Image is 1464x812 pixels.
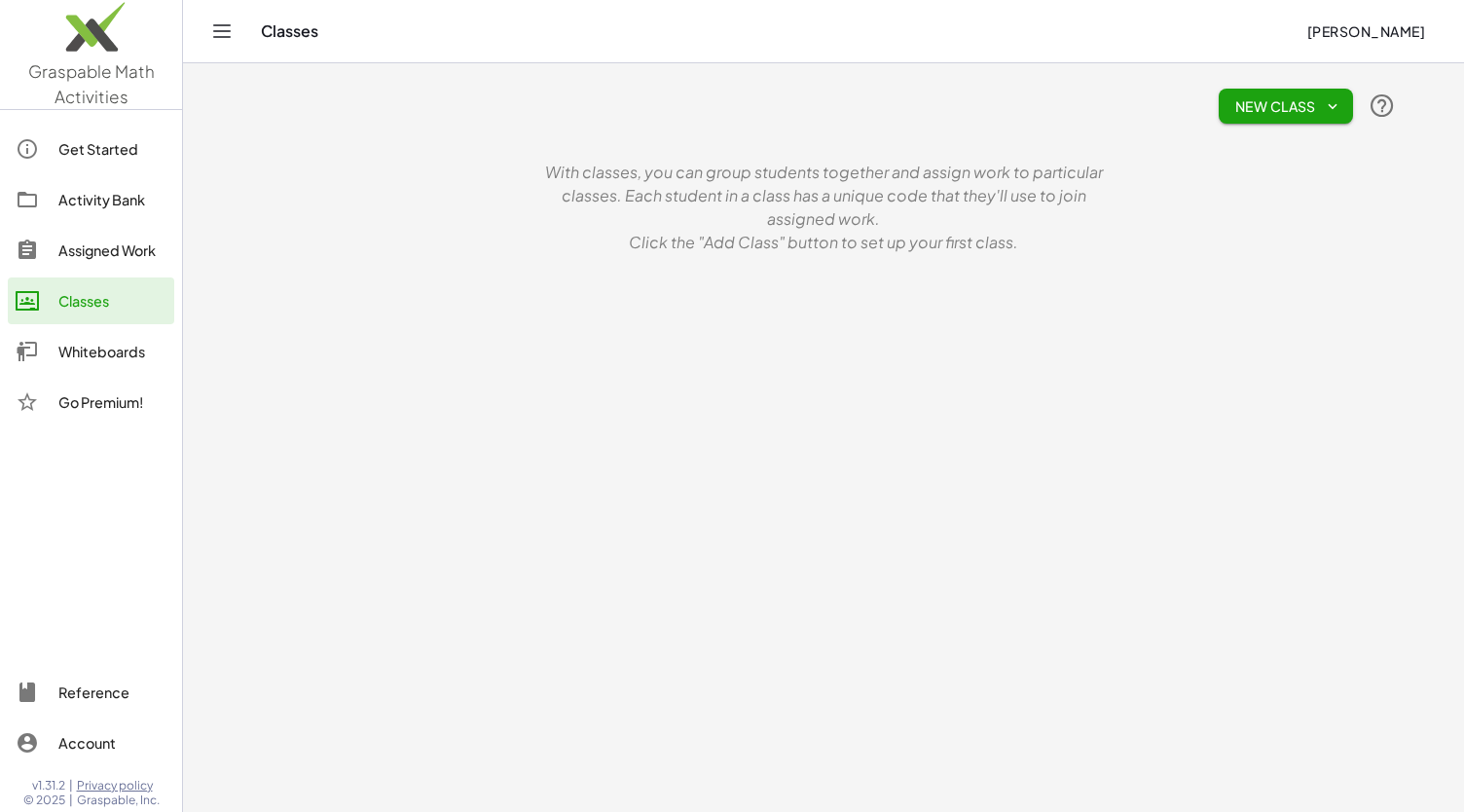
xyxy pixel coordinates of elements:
div: Go Premium! [58,390,166,414]
div: Activity Bank [58,188,166,211]
span: © 2025 [23,793,65,808]
span: | [69,793,73,808]
a: Account [8,720,174,766]
a: Whiteboards [8,328,174,375]
div: Reference [58,681,166,704]
a: Get Started [8,126,174,172]
p: Click the "Add Class" button to set up your first class. [531,231,1116,254]
div: Account [58,731,166,755]
button: New Class [1219,89,1353,124]
div: Assigned Work [58,239,166,262]
button: Toggle navigation [206,16,238,47]
button: [PERSON_NAME] [1291,14,1441,49]
span: Graspable, Inc. [77,793,160,808]
span: [PERSON_NAME] [1306,22,1425,40]
div: Classes [58,289,166,313]
p: With classes, you can group students together and assign work to particular classes. Each student... [531,161,1116,231]
span: Graspable Math Activities [28,60,155,107]
div: Whiteboards [58,340,166,363]
a: Assigned Work [8,227,174,274]
a: Reference [8,669,174,716]
span: v1.31.2 [32,778,65,794]
span: New Class [1234,97,1337,115]
a: Privacy policy [77,778,160,794]
span: | [69,778,73,794]
a: Classes [8,277,174,324]
a: Activity Bank [8,176,174,223]
div: Get Started [58,137,166,161]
